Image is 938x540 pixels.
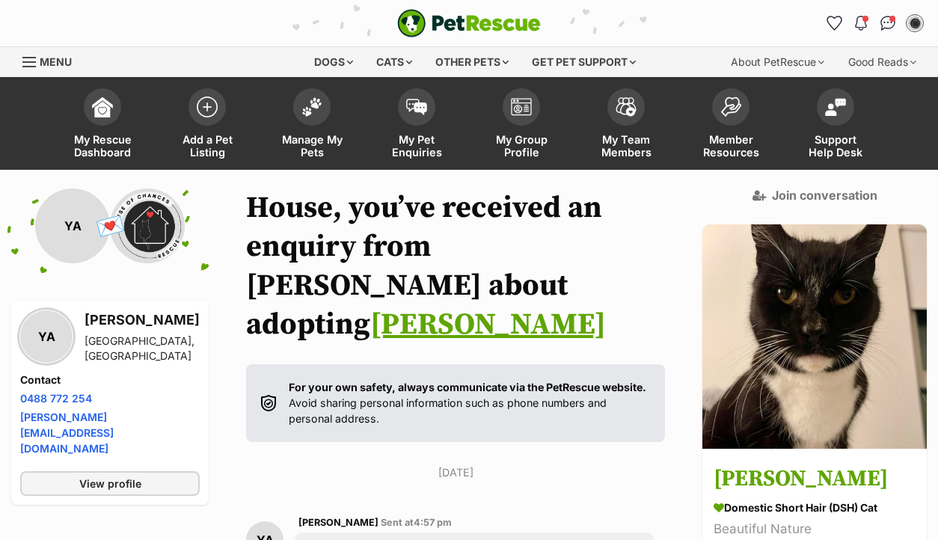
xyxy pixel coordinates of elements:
[849,11,873,35] button: Notifications
[381,517,452,528] span: Sent at
[825,98,846,116] img: help-desk-icon-fdf02630f3aa405de69fd3d07c3f3aa587a6932b1a1747fa1d2bba05be0121f9.svg
[616,97,637,117] img: team-members-icon-5396bd8760b3fe7c0b43da4ab00e1e3bb1a5d9ba89233759b79545d2d3fc5d0d.svg
[20,310,73,363] div: YA
[720,47,835,77] div: About PetRescue
[20,392,92,405] a: 0488 772 254
[94,210,127,242] span: 💌
[260,81,364,170] a: Manage My Pets
[85,310,200,331] h3: [PERSON_NAME]
[822,11,927,35] ul: Account quick links
[592,133,660,159] span: My Team Members
[838,47,927,77] div: Good Reads
[521,47,646,77] div: Get pet support
[289,379,650,427] p: Avoid sharing personal information such as phone numbers and personal address.
[702,224,927,449] img: Shelly
[50,81,155,170] a: My Rescue Dashboard
[383,133,450,159] span: My Pet Enquiries
[79,476,141,491] span: View profile
[364,81,469,170] a: My Pet Enquiries
[69,133,136,159] span: My Rescue Dashboard
[92,96,113,117] img: dashboard-icon-eb2f2d2d3e046f16d808141f083e7271f6b2e854fb5c12c21221c1fb7104beca.svg
[714,463,916,497] h3: [PERSON_NAME]
[155,81,260,170] a: Add a Pet Listing
[822,11,846,35] a: Favourites
[20,471,200,496] a: View profile
[414,517,452,528] span: 4:57 pm
[907,16,922,31] img: Lauren O'Grady profile pic
[304,47,364,77] div: Dogs
[406,99,427,115] img: pet-enquiries-icon-7e3ad2cf08bfb03b45e93fb7055b45f3efa6380592205ae92323e6603595dc1f.svg
[246,188,665,344] h1: House, you’ve received an enquiry from [PERSON_NAME] about adopting
[488,133,555,159] span: My Group Profile
[20,411,114,455] a: [PERSON_NAME][EMAIL_ADDRESS][DOMAIN_NAME]
[85,334,200,363] div: [GEOGRAPHIC_DATA], [GEOGRAPHIC_DATA]
[40,55,72,68] span: Menu
[397,9,541,37] a: PetRescue
[903,11,927,35] button: My account
[301,97,322,117] img: manage-my-pets-icon-02211641906a0b7f246fdf0571729dbe1e7629f14944591b6c1af311fb30b64b.svg
[802,133,869,159] span: Support Help Desk
[22,47,82,74] a: Menu
[35,188,110,263] div: YA
[752,188,877,202] a: Join conversation
[714,520,916,540] div: Beautiful Nature
[469,81,574,170] a: My Group Profile
[783,81,888,170] a: Support Help Desk
[397,9,541,37] img: logo-e224e6f780fb5917bec1dbf3a21bbac754714ae5b6737aabdf751b685950b380.svg
[174,133,241,159] span: Add a Pet Listing
[110,188,185,263] img: House of Chances profile pic
[714,500,916,516] div: Domestic Short Hair (DSH) Cat
[511,98,532,116] img: group-profile-icon-3fa3cf56718a62981997c0bc7e787c4b2cf8bcc04b72c1350f741eb67cf2f40e.svg
[855,16,867,31] img: notifications-46538b983faf8c2785f20acdc204bb7945ddae34d4c08c2a6579f10ce5e182be.svg
[197,96,218,117] img: add-pet-listing-icon-0afa8454b4691262ce3f59096e99ab1cd57d4a30225e0717b998d2c9b9846f56.svg
[876,11,900,35] a: Conversations
[246,464,665,480] p: [DATE]
[298,517,378,528] span: [PERSON_NAME]
[880,16,896,31] img: chat-41dd97257d64d25036548639549fe6c8038ab92f7586957e7f3b1b290dea8141.svg
[20,372,200,387] h4: Contact
[370,306,606,343] a: [PERSON_NAME]
[289,381,646,393] strong: For your own safety, always communicate via the PetRescue website.
[278,133,346,159] span: Manage My Pets
[425,47,519,77] div: Other pets
[678,81,783,170] a: Member Resources
[697,133,764,159] span: Member Resources
[366,47,423,77] div: Cats
[574,81,678,170] a: My Team Members
[720,96,741,117] img: member-resources-icon-8e73f808a243e03378d46382f2149f9095a855e16c252ad45f914b54edf8863c.svg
